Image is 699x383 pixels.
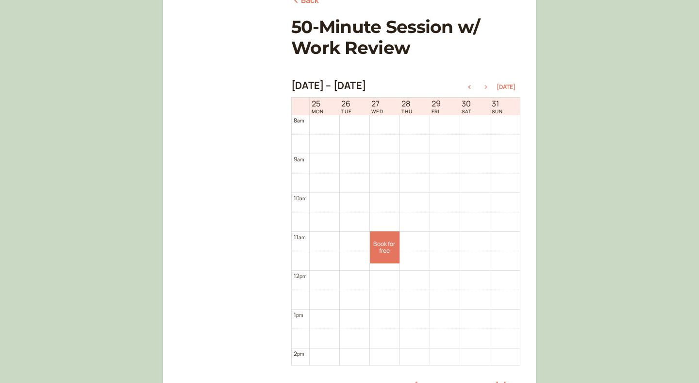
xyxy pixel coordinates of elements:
span: am [300,195,306,202]
span: 25 [312,99,324,108]
div: 11 [294,232,306,242]
h1: 50-Minute Session w/ Work Review [291,17,520,58]
div: 10 [294,193,307,203]
span: am [297,156,304,163]
span: THU [401,108,413,114]
span: pm [297,350,304,357]
a: August 31, 2025 [490,98,505,115]
span: 27 [371,99,383,108]
span: MON [312,108,324,114]
a: August 29, 2025 [430,98,443,115]
h2: [DATE] – [DATE] [291,80,366,91]
span: 30 [462,99,471,108]
a: August 25, 2025 [310,98,326,115]
div: 1 [294,310,303,319]
span: TUE [341,108,352,114]
div: 2 [294,349,304,358]
div: 9 [294,155,304,164]
div: 12 [294,271,307,280]
span: am [299,234,305,241]
button: [DATE] [497,84,516,90]
span: pm [300,273,306,279]
a: August 26, 2025 [339,98,354,115]
span: SAT [462,108,471,114]
span: 28 [401,99,413,108]
a: August 30, 2025 [460,98,473,115]
div: 8 [294,116,304,125]
span: 26 [341,99,352,108]
span: SUN [492,108,503,114]
span: 31 [492,99,503,108]
a: August 28, 2025 [399,98,415,115]
span: FRI [432,108,441,114]
span: pm [296,312,303,318]
span: 29 [432,99,441,108]
span: Book for free [370,241,399,255]
span: WED [371,108,383,114]
a: August 27, 2025 [369,98,385,115]
span: am [297,117,304,124]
